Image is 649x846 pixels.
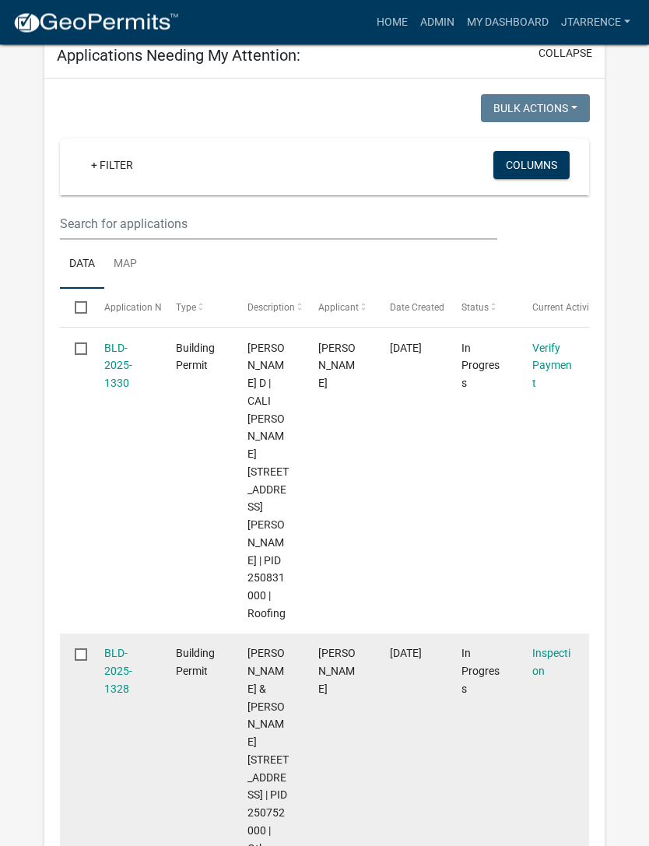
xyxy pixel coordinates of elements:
span: Status [461,303,489,314]
a: Data [60,240,104,290]
a: Inspection [532,648,570,678]
datatable-header-cell: Date Created [375,290,447,327]
button: Columns [493,152,570,180]
a: Home [370,8,414,37]
datatable-header-cell: Select [60,290,89,327]
span: Applicant [318,303,359,314]
a: BLD-2025-1330 [104,342,132,391]
span: Type [176,303,196,314]
h5: Applications Needing My Attention: [57,47,300,65]
span: 09/10/2025 [390,342,422,355]
a: Map [104,240,146,290]
datatable-header-cell: Type [161,290,233,327]
button: collapse [538,46,592,62]
datatable-header-cell: Application Number [89,290,161,327]
input: Search for applications [60,209,497,240]
span: Description [247,303,295,314]
span: Taylor Costello [318,648,356,696]
datatable-header-cell: Applicant [303,290,375,327]
span: Building Permit [176,648,215,678]
span: In Progress [461,648,500,696]
span: BYERKE-WIESER,NOAH D | CALI ESSER 480 HILL ST S, Houston County | PID 250831000 | Roofing [247,342,289,620]
span: Date Created [390,303,444,314]
a: Admin [414,8,461,37]
a: jtarrence [555,8,637,37]
a: Verify Payment [532,342,572,391]
span: Application Number [104,303,189,314]
span: Wayne m thesing [318,342,356,391]
datatable-header-cell: Current Activity [517,290,589,327]
a: BLD-2025-1328 [104,648,132,696]
datatable-header-cell: Description [232,290,303,327]
a: My Dashboard [461,8,555,37]
span: Building Permit [176,342,215,373]
span: In Progress [461,342,500,391]
span: Current Activity [532,303,597,314]
a: + Filter [79,152,146,180]
span: 09/10/2025 [390,648,422,660]
button: Bulk Actions [481,95,590,123]
datatable-header-cell: Status [446,290,517,327]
